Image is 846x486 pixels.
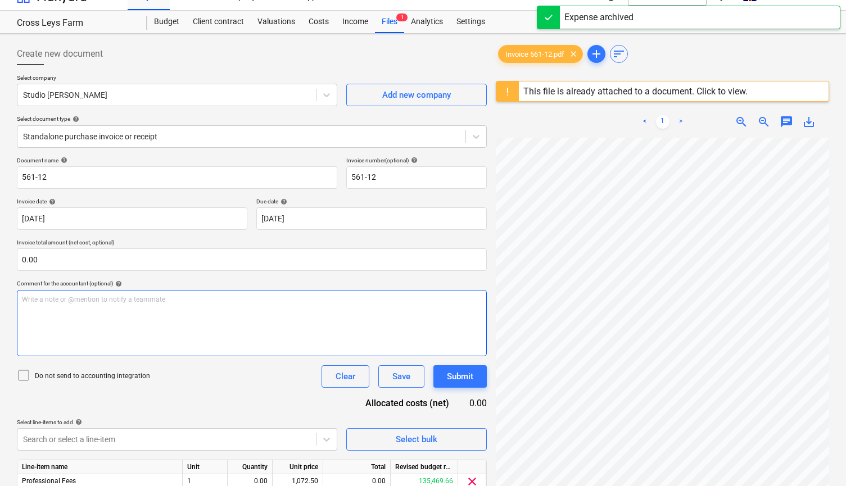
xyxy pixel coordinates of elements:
[17,166,337,189] input: Document name
[17,419,337,426] div: Select line-items to add
[523,86,748,97] div: This file is already attached to a document. Click to view.
[256,198,487,205] div: Due date
[186,11,251,33] a: Client contract
[802,115,816,129] span: save_alt
[638,115,652,129] a: Previous page
[346,157,487,164] div: Invoice number (optional)
[790,432,846,486] iframe: Chat Widget
[17,115,487,122] div: Select document type
[47,198,56,205] span: help
[375,11,404,33] div: Files
[58,157,67,163] span: help
[498,45,583,63] div: Invoice 561-12.pdf
[674,115,687,129] a: Next page
[73,419,82,425] span: help
[147,11,186,33] a: Budget
[17,460,183,474] div: Line-item name
[612,47,626,61] span: sort
[735,115,748,129] span: zoom_in
[450,11,492,33] a: Settings
[564,11,634,24] div: Expense archived
[17,47,103,61] span: Create new document
[35,371,150,381] p: Do not send to accounting integration
[391,460,458,474] div: Revised budget remaining
[346,84,487,106] button: Add new company
[228,460,273,474] div: Quantity
[447,369,473,384] div: Submit
[113,280,122,287] span: help
[183,460,228,474] div: Unit
[17,248,487,271] input: Invoice total amount (net cost, optional)
[392,369,410,384] div: Save
[17,74,337,84] p: Select company
[346,428,487,451] button: Select bulk
[251,11,302,33] a: Valuations
[382,88,451,102] div: Add new company
[590,47,603,61] span: add
[256,207,487,230] input: Due date not specified
[467,397,487,410] div: 0.00
[17,17,134,29] div: Cross Leys Farm
[17,280,487,287] div: Comment for the accountant (optional)
[567,47,580,61] span: clear
[278,198,287,205] span: help
[656,115,669,129] a: Page 1 is your current page
[346,166,487,189] input: Invoice number
[499,50,571,58] span: Invoice 561-12.pdf
[375,11,404,33] a: Files1
[323,460,391,474] div: Total
[302,11,336,33] a: Costs
[336,11,375,33] a: Income
[17,157,337,164] div: Document name
[757,115,771,129] span: zoom_out
[70,116,79,122] span: help
[409,157,418,163] span: help
[378,365,424,388] button: Save
[336,369,355,384] div: Clear
[22,477,76,485] span: Professional Fees
[404,11,450,33] a: Analytics
[780,115,793,129] span: chat
[396,432,437,447] div: Select bulk
[433,365,487,388] button: Submit
[17,239,487,248] p: Invoice total amount (net cost, optional)
[396,13,408,21] span: 1
[322,365,369,388] button: Clear
[17,198,247,205] div: Invoice date
[341,397,467,410] div: Allocated costs (net)
[17,207,247,230] input: Invoice date not specified
[273,460,323,474] div: Unit price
